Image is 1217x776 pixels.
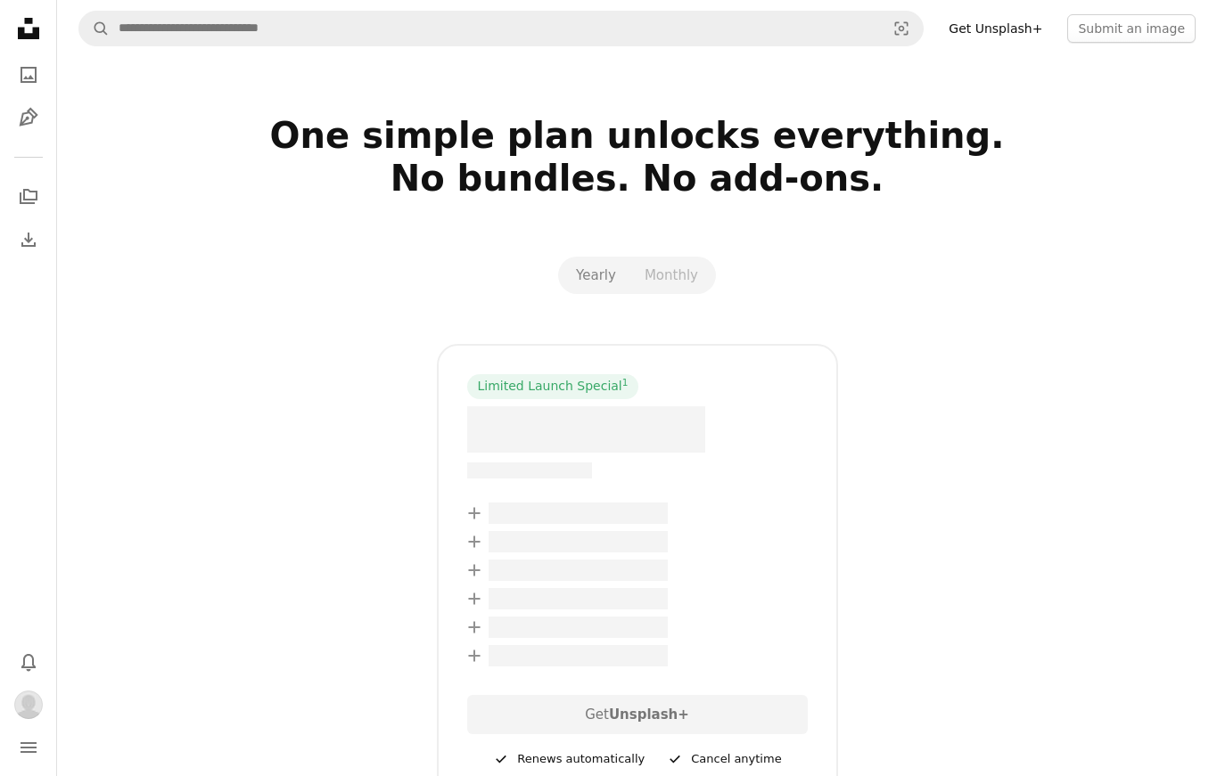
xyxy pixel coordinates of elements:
button: Yearly [562,260,630,290]
h2: One simple plan unlocks everything. No bundles. No add-ons. [78,114,1196,242]
span: –– –––– –––– –––– –– [467,462,593,478]
a: Photos [11,57,46,93]
button: Profile [11,687,46,723]
span: – –––– –––– ––– ––– –––– –––– [489,617,668,638]
a: Get Unsplash+ [938,14,1053,43]
button: Notifications [11,644,46,680]
button: Visual search [880,12,923,45]
form: Find visuals sitewide [78,11,924,46]
span: – –––– –––– ––– ––– –––– –––– [489,588,668,609]
button: Submit an image [1067,14,1196,43]
div: Get [467,695,808,734]
button: Monthly [630,260,712,290]
a: Illustrations [11,100,46,135]
a: Home — Unsplash [11,11,46,50]
span: – –––– –––– ––– ––– –––– –––– [489,531,668,552]
a: Download History [11,222,46,257]
span: – –––– ––––. [467,406,706,453]
sup: 1 [622,377,629,388]
span: – –––– –––– ––– ––– –––– –––– [489,502,668,524]
span: – –––– –––– ––– ––– –––– –––– [489,560,668,581]
span: – –––– –––– ––– ––– –––– –––– [489,645,668,666]
button: Search Unsplash [79,12,110,45]
div: Cancel anytime [666,748,781,770]
div: Limited Launch Special [467,374,639,399]
a: Collections [11,179,46,215]
div: Renews automatically [492,748,645,770]
a: 1 [619,378,632,396]
img: Avatar of user anastasia yakubova [14,690,43,719]
strong: Unsplash+ [609,707,689,723]
button: Menu [11,730,46,765]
